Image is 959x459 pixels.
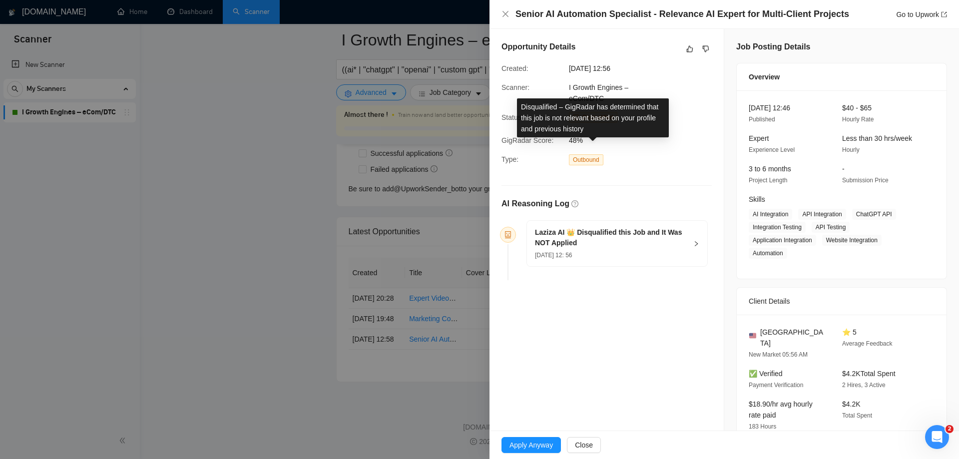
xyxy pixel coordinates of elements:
h4: Senior AI Automation Specialist - Relevance AI Expert for Multi-Client Projects [515,8,849,20]
span: Published [749,116,775,123]
button: dislike [700,43,712,55]
span: Type: [501,155,518,163]
span: [DATE] 12:46 [749,104,790,112]
h5: AI Reasoning Log [501,198,569,210]
span: Experience Level [749,146,795,153]
button: Close [567,437,601,453]
span: [DATE] 12:56 [569,63,719,74]
span: API Integration [798,209,846,220]
span: Less than 30 hrs/week [842,134,912,142]
span: ChatGPT API [852,209,896,220]
span: 2 Hires, 3 Active [842,382,886,389]
img: 🇺🇸 [749,332,756,339]
span: Payment Verification [749,382,803,389]
span: close [501,10,509,18]
span: [GEOGRAPHIC_DATA] [760,327,826,349]
span: robot [504,231,511,238]
span: dislike [702,45,709,53]
span: Hourly Rate [842,116,874,123]
span: GigRadar Score: [501,136,553,144]
span: Status: [501,113,523,121]
span: Apply Anyway [509,440,553,451]
span: ⭐ 5 [842,328,857,336]
a: Go to Upworkexport [896,10,947,18]
span: Expert [749,134,769,142]
span: Website Integration [822,235,882,246]
span: Automation [749,248,787,259]
span: $40 - $65 [842,104,872,112]
span: Scanner: [501,83,529,91]
button: Close [501,10,509,18]
span: right [693,241,699,247]
span: 183 Hours [749,423,776,430]
span: AI Integration [749,209,792,220]
span: Integration Testing [749,222,806,233]
iframe: Intercom live chat [925,425,949,449]
span: Project Length [749,177,787,184]
span: Submission Price [842,177,889,184]
button: Apply Anyway [501,437,561,453]
span: question-circle [571,200,578,207]
span: Average Feedback [842,340,893,347]
span: Hourly [842,146,860,153]
button: like [684,43,696,55]
span: New Market 05:56 AM [749,351,808,358]
span: - [842,165,845,173]
span: [DATE] 12: 56 [535,252,572,259]
span: Close [575,440,593,451]
span: I Growth Engines – eCom/DTC [569,83,628,102]
span: 3 to 6 months [749,165,791,173]
span: like [686,45,693,53]
h5: Opportunity Details [501,41,575,53]
div: Client Details [749,288,935,315]
span: Overview [749,71,780,82]
h5: Job Posting Details [736,41,810,53]
span: Outbound [569,154,603,165]
div: Disqualified – GigRadar has determined that this job is not relevant based on your profile and pr... [517,98,669,137]
span: $18.90/hr avg hourly rate paid [749,400,813,419]
span: $4.2K [842,400,861,408]
span: export [941,11,947,17]
span: Skills [749,195,765,203]
span: ✅ Verified [749,370,783,378]
span: 2 [946,425,954,433]
span: $4.2K Total Spent [842,370,896,378]
h5: Laziza AI 👑 Disqualified this Job and It Was NOT Applied [535,227,687,248]
span: API Testing [812,222,850,233]
span: 48% [569,135,719,146]
span: Created: [501,64,528,72]
span: Total Spent [842,412,872,419]
span: Application Integration [749,235,816,246]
